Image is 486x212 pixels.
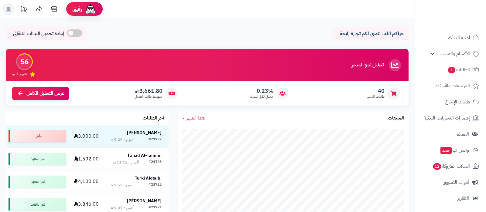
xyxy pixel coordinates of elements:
a: التقارير [419,191,482,206]
div: #21722 [149,182,162,188]
td: 3,000.00 [69,125,104,147]
span: التقارير [457,194,469,203]
h3: آخر الطلبات [143,116,164,121]
span: 3,661.80 [135,88,163,94]
div: تم التنفيذ [9,198,66,210]
span: طلبات الشهر [367,94,385,99]
a: المراجعات والأسئلة [419,79,482,93]
div: أمس - 9:52 م [111,182,134,188]
div: #21727 [149,136,162,143]
span: لوحة التحكم [447,33,470,42]
strong: [PERSON_NAME] [127,130,162,136]
h3: تحليل نمو المتجر [352,62,384,68]
span: جديد [440,147,452,154]
div: تم التنفيذ [9,153,66,165]
span: 12 [433,163,442,170]
span: عرض التحليل الكامل [26,90,64,97]
strong: Fahad Al-Tamimi [128,152,162,159]
td: 1,592.00 [69,148,104,170]
span: معدل تكرار الشراء [250,94,273,99]
span: تقييم النمو [12,72,27,77]
span: طلبات الإرجاع [445,98,470,106]
a: تحديثات المنصة [16,3,31,17]
span: هذا الشهر [187,114,205,122]
span: 40 [367,88,385,94]
div: اليوم - 11:12 ص [111,159,139,165]
span: الطلبات [447,66,470,74]
div: #21726 [149,159,162,165]
a: السلات المتروكة12 [419,159,482,173]
div: #21721 [149,205,162,211]
a: أدوات التسويق [419,175,482,190]
div: تم التنفيذ [9,176,66,188]
strong: Turki Alotaibi [135,175,162,181]
span: السلات المتروكة [432,162,470,170]
a: طلبات الإرجاع [419,95,482,109]
span: إشعارات التحويلات البنكية [424,114,470,122]
span: 0.23% [250,88,273,94]
a: الطلبات1 [419,62,482,77]
a: العملاء [419,127,482,141]
span: أدوات التسويق [443,178,469,187]
img: logo-2.png [445,8,480,21]
p: حياكم الله ، نتمنى لكم تجارة رابحة [337,30,404,37]
span: متوسط طلب العميل [135,94,163,99]
a: وآتس آبجديد [419,143,482,157]
h3: المبيعات [388,116,404,121]
a: هذا الشهر [182,115,205,122]
span: وآتس آب [440,146,469,154]
span: الأقسام والمنتجات [436,49,470,58]
a: إشعارات التحويلات البنكية [419,111,482,125]
div: ملغي [9,130,66,142]
div: اليوم - 4:29 م [111,136,134,143]
a: عرض التحليل الكامل [12,87,69,100]
img: ai-face.png [84,3,97,15]
span: 1 [448,66,456,74]
strong: [PERSON_NAME] [127,198,162,204]
td: 4,100.00 [69,170,104,193]
span: المراجعات والأسئلة [436,82,470,90]
span: رفيق [72,5,82,13]
div: أمس - 9:04 م [111,205,134,211]
span: إعادة تحميل البيانات التلقائي [13,30,64,37]
span: العملاء [457,130,469,138]
a: لوحة التحكم [419,30,482,45]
